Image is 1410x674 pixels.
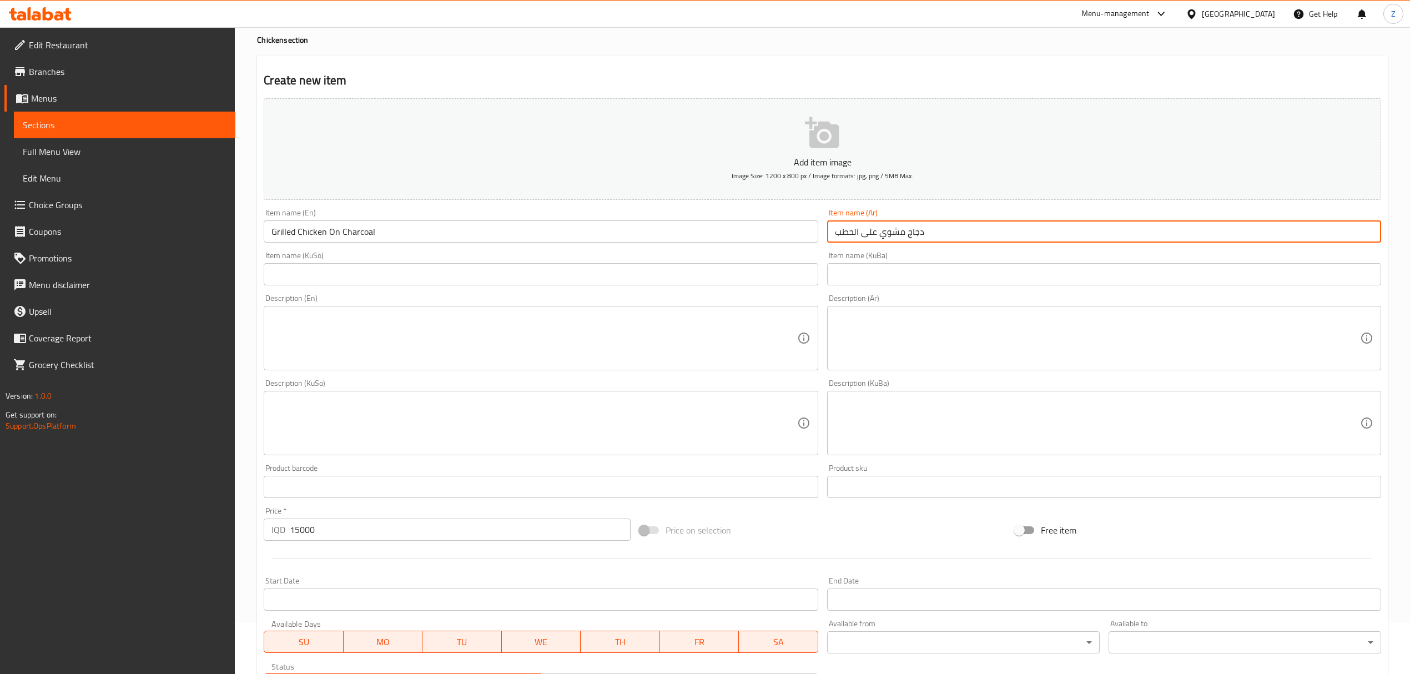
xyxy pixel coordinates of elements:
input: Please enter product sku [827,476,1381,498]
input: Enter name KuBa [827,263,1381,285]
a: Edit Menu [14,165,235,192]
a: Grocery Checklist [4,351,235,378]
span: SA [743,634,814,650]
button: MO [344,631,423,653]
a: Menu disclaimer [4,271,235,298]
div: ​ [827,631,1100,653]
span: Promotions [29,252,226,265]
span: Branches [29,65,226,78]
span: Z [1391,8,1396,20]
span: Sections [23,118,226,132]
a: Support.OpsPlatform [6,419,76,433]
span: Grocery Checklist [29,358,226,371]
a: Promotions [4,245,235,271]
button: SA [739,631,818,653]
button: TH [581,631,660,653]
span: Full Menu View [23,145,226,158]
span: Edit Menu [23,172,226,185]
span: 1.0.0 [34,389,52,403]
span: Coupons [29,225,226,238]
div: [GEOGRAPHIC_DATA] [1202,8,1275,20]
span: Coverage Report [29,331,226,345]
span: Image Size: 1200 x 800 px / Image formats: jpg, png / 5MB Max. [732,169,913,182]
input: Enter name Ar [827,220,1381,243]
a: Coupons [4,218,235,245]
a: Sections [14,112,235,138]
span: Price on selection [666,524,731,537]
span: Get support on: [6,408,57,422]
span: MO [348,634,419,650]
a: Branches [4,58,235,85]
span: TH [585,634,656,650]
input: Please enter product barcode [264,476,818,498]
input: Enter name KuSo [264,263,818,285]
p: Add item image [281,155,1364,169]
span: Edit Restaurant [29,38,226,52]
span: Menus [31,92,226,105]
span: FR [664,634,735,650]
button: Add item imageImage Size: 1200 x 800 px / Image formats: jpg, png / 5MB Max. [264,98,1381,200]
div: Menu-management [1081,7,1150,21]
button: SU [264,631,343,653]
input: Enter name En [264,220,818,243]
a: Edit Restaurant [4,32,235,58]
input: Please enter price [290,519,630,541]
span: Version: [6,389,33,403]
span: TU [427,634,497,650]
h4: Chicken section [257,34,1388,46]
button: FR [660,631,739,653]
a: Coverage Report [4,325,235,351]
div: ​ [1109,631,1381,653]
span: Upsell [29,305,226,318]
span: SU [269,634,339,650]
span: Free item [1041,524,1076,537]
a: Menus [4,85,235,112]
a: Upsell [4,298,235,325]
h2: Create new item [264,72,1381,89]
span: Menu disclaimer [29,278,226,291]
a: Full Menu View [14,138,235,165]
a: Choice Groups [4,192,235,218]
span: Choice Groups [29,198,226,212]
p: IQD [271,523,285,536]
button: WE [502,631,581,653]
span: WE [506,634,577,650]
button: TU [422,631,502,653]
